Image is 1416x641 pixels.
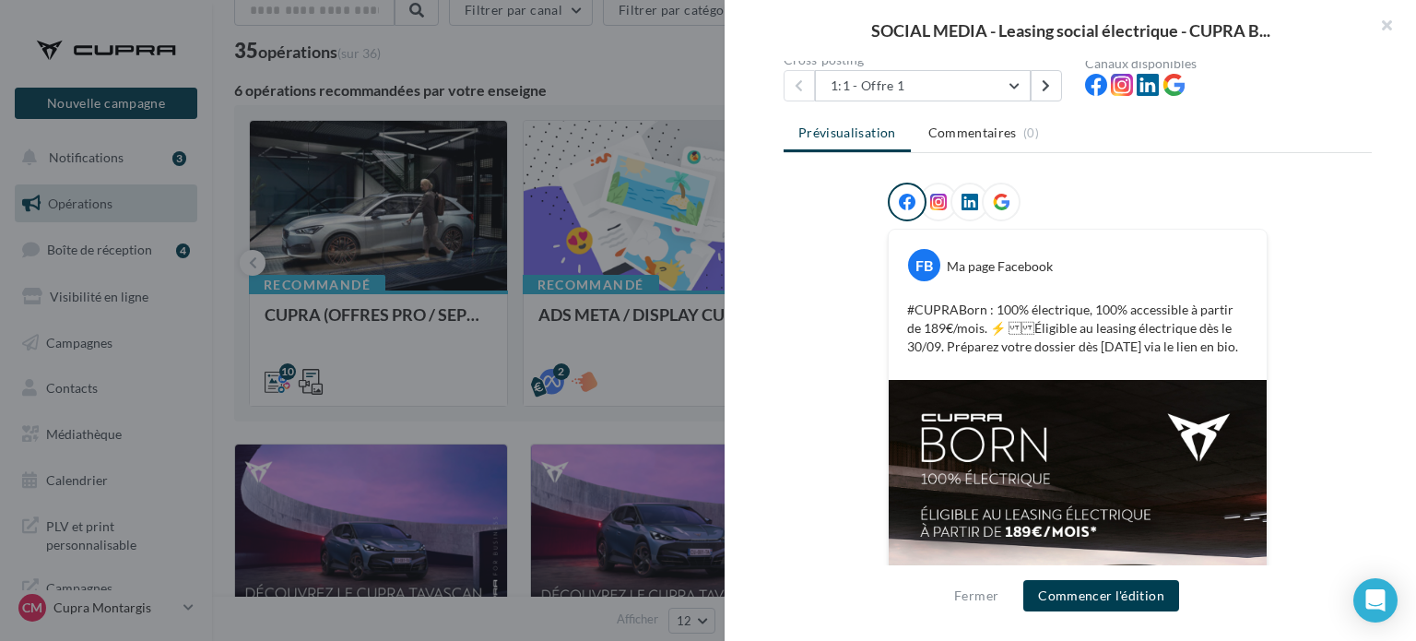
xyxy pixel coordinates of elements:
[947,585,1006,607] button: Fermer
[907,301,1248,356] p: #CUPRABorn : 100% électrique, 100% accessible à partir de 189€/mois. ⚡️ Éligible au leasing élect...
[815,70,1031,101] button: 1:1 - Offre 1
[908,249,940,281] div: FB
[871,22,1270,39] span: SOCIAL MEDIA - Leasing social électrique - CUPRA B...
[947,257,1053,276] div: Ma page Facebook
[1023,580,1179,611] button: Commencer l'édition
[928,124,1017,142] span: Commentaires
[1023,125,1039,140] span: (0)
[1353,578,1398,623] div: Open Intercom Messenger
[1085,57,1372,70] div: Canaux disponibles
[784,53,1070,66] div: Cross-posting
